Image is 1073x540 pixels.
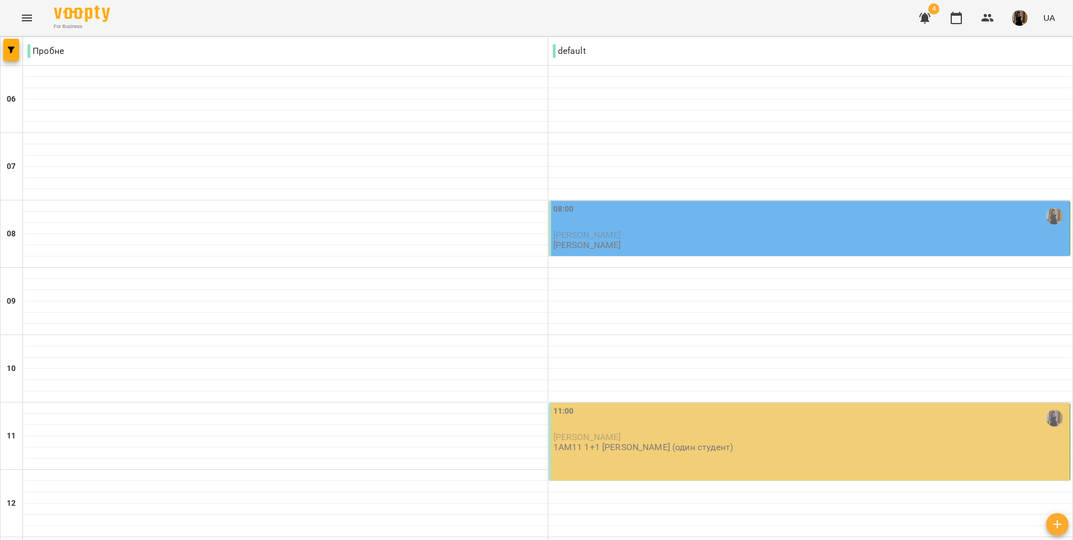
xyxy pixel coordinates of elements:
[553,240,621,250] p: [PERSON_NAME]
[1043,12,1055,24] span: UA
[1012,10,1028,26] img: 283d04c281e4d03bc9b10f0e1c453e6b.jpg
[13,4,40,31] button: Menu
[553,44,586,58] p: default
[54,23,110,30] span: For Business
[7,161,16,173] h6: 07
[1046,410,1063,427] img: Островська Діана Володимирівна
[7,430,16,442] h6: 11
[553,442,733,452] p: 1АМ11 1+1 [PERSON_NAME] (один студент)
[1039,7,1060,28] button: UA
[553,405,574,418] label: 11:00
[1046,208,1063,225] img: Островська Діана Володимирівна
[7,295,16,308] h6: 09
[54,6,110,22] img: Voopty Logo
[553,230,621,240] span: [PERSON_NAME]
[27,44,64,58] p: Пробне
[7,497,16,510] h6: 12
[7,228,16,240] h6: 08
[7,93,16,106] h6: 06
[553,203,574,216] label: 08:00
[553,432,621,442] span: [PERSON_NAME]
[1046,513,1069,536] button: Створити урок
[928,3,939,15] span: 4
[7,363,16,375] h6: 10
